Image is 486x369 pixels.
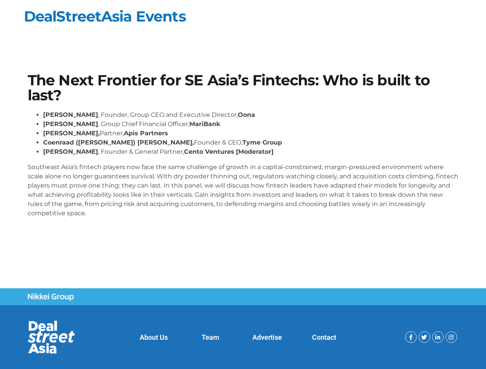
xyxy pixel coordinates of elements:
strong: [PERSON_NAME] [43,120,98,128]
a: Advertise [252,333,282,341]
li: , Founder & General Partner, [43,147,459,156]
li: Founder & CEO, [43,138,459,147]
li: Partner, [43,129,459,138]
li: , Founder, Group CEO and Executive Director, [43,110,459,120]
a: About Us [140,333,168,341]
strong: Oona [238,111,255,118]
strong: Apis Partners [124,130,168,137]
strong: Tyme Group [242,139,282,146]
strong: [PERSON_NAME] [43,111,98,118]
strong: MariBank [189,120,220,128]
a: Contact [312,333,336,341]
strong: [PERSON_NAME], [43,130,100,137]
strong: [Moderator] [236,148,274,155]
li: , Group Chief Financial Officer, [43,120,459,129]
a: DealStreetAsia Events [24,7,186,25]
strong: Coenraad ([PERSON_NAME]) [PERSON_NAME], [43,139,194,146]
strong: Cento Ventures [184,148,234,155]
h1: The Next Frontier for SE Asia’s Fintechs: Who is built to last? [28,73,459,103]
img: Nikkei Group [28,293,74,301]
a: Team [202,333,219,341]
p: Southeast Asia’s fintech players now face the same challenge of growth in a capital-constrained, ... [28,163,459,218]
strong: [PERSON_NAME] [43,148,98,155]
